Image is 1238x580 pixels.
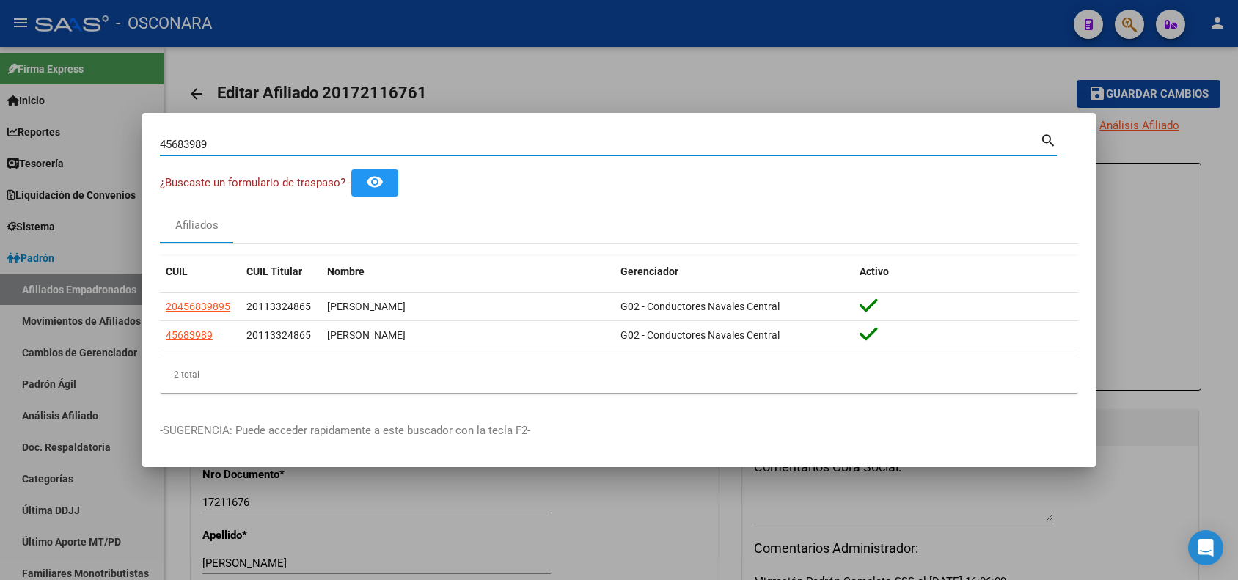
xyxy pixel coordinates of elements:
[160,176,351,189] span: ¿Buscaste un formulario de traspaso? -
[175,217,219,234] div: Afiliados
[620,301,780,312] span: G02 - Conductores Navales Central
[1188,530,1223,565] div: Open Intercom Messenger
[246,329,311,341] span: 20113324865
[615,256,854,287] datatable-header-cell: Gerenciador
[327,265,365,277] span: Nombre
[166,329,213,341] span: 45683989
[327,298,609,315] div: [PERSON_NAME]
[160,356,1078,393] div: 2 total
[160,256,241,287] datatable-header-cell: CUIL
[620,265,678,277] span: Gerenciador
[166,265,188,277] span: CUIL
[327,327,609,344] div: [PERSON_NAME]
[166,301,230,312] span: 20456839895
[620,329,780,341] span: G02 - Conductores Navales Central
[854,256,1078,287] datatable-header-cell: Activo
[246,265,302,277] span: CUIL Titular
[1040,131,1057,148] mat-icon: search
[241,256,321,287] datatable-header-cell: CUIL Titular
[160,422,1078,439] p: -SUGERENCIA: Puede acceder rapidamente a este buscador con la tecla F2-
[366,173,384,191] mat-icon: remove_red_eye
[321,256,615,287] datatable-header-cell: Nombre
[860,265,889,277] span: Activo
[246,301,311,312] span: 20113324865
